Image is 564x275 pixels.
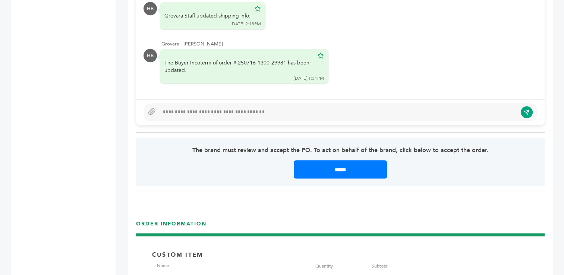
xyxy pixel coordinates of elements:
div: HB [144,49,157,62]
div: Grovara Staff updated shipping info. [164,12,251,20]
div: Subtotal [372,263,423,269]
h3: ORDER INFORMATION [136,220,545,233]
div: Quantity [315,263,366,269]
p: The brand must review and accept the PO. To act on behalf of the brand, click below to accept the... [152,146,528,155]
div: HB [144,2,157,15]
div: [DATE] 1:31PM [294,75,324,82]
div: Name [157,263,310,269]
p: Custom Item [152,251,203,259]
div: The Buyer Incoterm of order # 250716-1300-29981 has been updated. [164,59,313,74]
div: Grovara - [PERSON_NAME] [161,41,537,47]
div: [DATE] 2:18PM [231,21,261,27]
